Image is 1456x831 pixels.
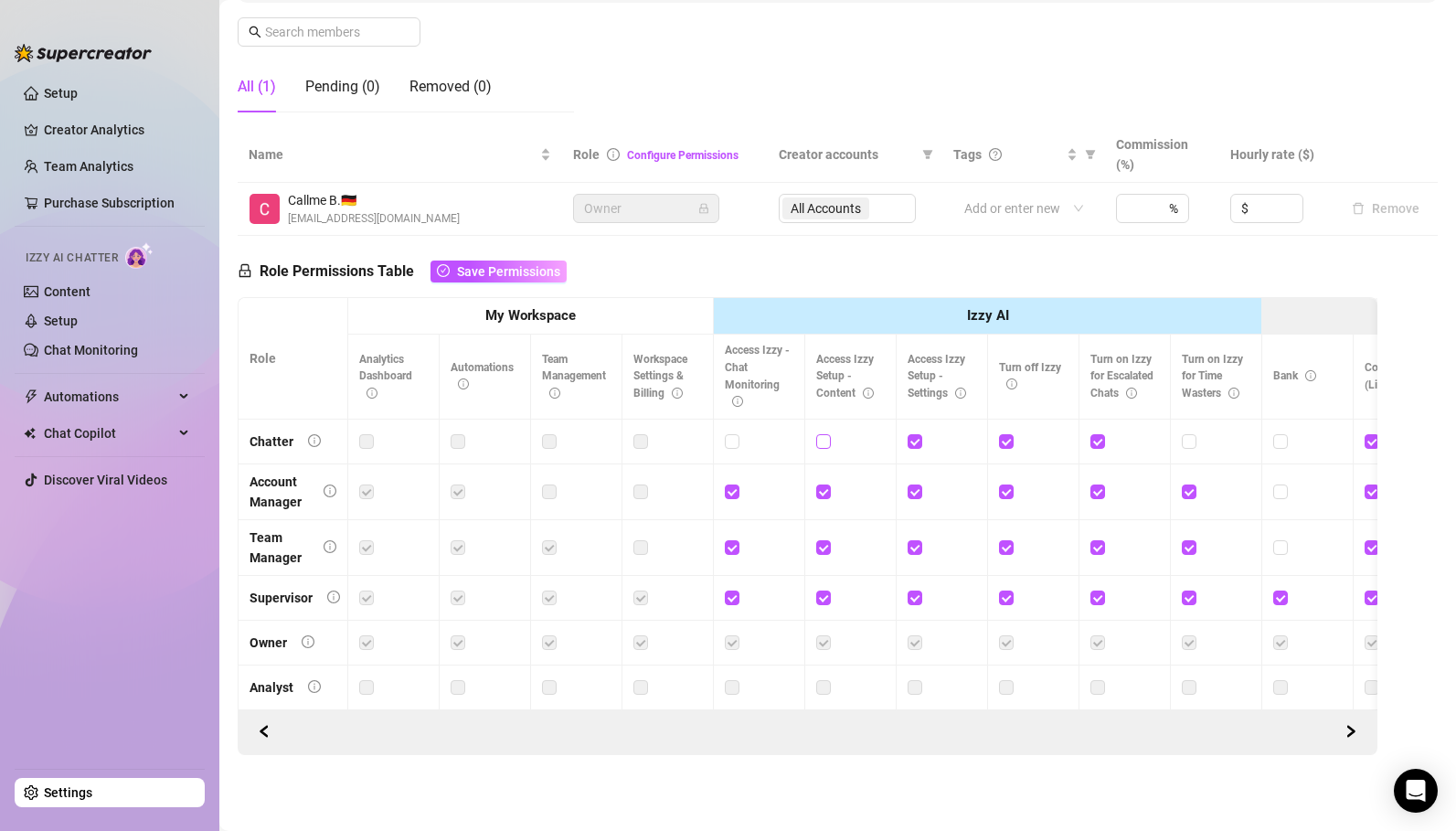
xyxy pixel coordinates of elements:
[989,148,1002,161] span: question-circle
[258,725,271,738] span: left
[44,284,90,299] a: Content
[250,718,279,747] button: Scroll Forward
[44,473,167,487] a: Discover Viral Videos
[967,307,1009,324] strong: Izzy AI
[1085,149,1096,160] span: filter
[1081,141,1100,168] span: filter
[125,242,154,269] img: AI Chatter
[451,361,514,391] span: Automations
[1182,353,1243,400] span: Turn on Izzy for Time Wasters
[573,147,600,162] span: Role
[1006,378,1017,389] span: info-circle
[44,343,138,357] a: Chat Monitoring
[44,86,78,101] a: Setup
[44,382,174,411] span: Automations
[953,144,982,165] span: Tags
[44,115,190,144] a: Creator Analytics
[725,344,790,409] span: Access Izzy - Chat Monitoring
[908,353,966,400] span: Access Izzy Setup - Settings
[1090,353,1153,400] span: Turn on Izzy for Escalated Chats
[698,203,709,214] span: lock
[238,263,252,278] span: lock
[26,250,118,267] span: Izzy AI Chatter
[485,307,576,324] strong: My Workspace
[327,591,340,603] span: info-circle
[1305,370,1316,381] span: info-circle
[633,353,687,400] span: Workspace Settings & Billing
[308,680,321,693] span: info-circle
[302,635,314,648] span: info-circle
[955,388,966,399] span: info-circle
[542,353,606,400] span: Team Management
[24,389,38,404] span: thunderbolt
[249,144,537,165] span: Name
[437,264,450,277] span: check-circle
[250,194,280,224] img: Callme Belle
[1394,769,1438,813] div: Open Intercom Messenger
[265,22,395,42] input: Search members
[44,314,78,328] a: Setup
[359,353,412,400] span: Analytics Dashboard
[409,76,492,98] div: Removed (0)
[44,196,175,210] a: Purchase Subscription
[238,76,276,98] div: All (1)
[15,44,152,62] img: logo-BBDzfeDw.svg
[1105,127,1219,183] th: Commission (%)
[457,264,560,279] span: Save Permissions
[1344,197,1427,219] button: Remove
[458,378,469,389] span: info-circle
[584,195,708,222] span: Owner
[816,353,874,400] span: Access Izzy Setup - Content
[863,388,874,399] span: info-circle
[250,677,293,698] div: Analyst
[324,540,336,553] span: info-circle
[922,149,933,160] span: filter
[239,298,348,420] th: Role
[44,419,174,448] span: Chat Copilot
[999,361,1061,391] span: Turn off Izzy
[249,26,261,38] span: search
[324,485,336,497] span: info-circle
[1336,718,1366,747] button: Scroll Backward
[1228,388,1239,399] span: info-circle
[1219,127,1334,183] th: Hourly rate ($)
[607,148,620,161] span: info-circle
[919,141,937,168] span: filter
[44,785,92,800] a: Settings
[288,210,460,228] span: [EMAIL_ADDRESS][DOMAIN_NAME]
[44,159,133,174] a: Team Analytics
[238,127,562,183] th: Name
[250,588,313,608] div: Supervisor
[305,76,380,98] div: Pending (0)
[250,633,287,653] div: Owner
[308,434,321,447] span: info-circle
[367,388,377,399] span: info-circle
[238,261,567,282] h5: Role Permissions Table
[779,144,916,165] span: Creator accounts
[430,261,567,282] button: Save Permissions
[549,388,560,399] span: info-circle
[1126,388,1137,399] span: info-circle
[732,396,743,407] span: info-circle
[627,149,739,162] a: Configure Permissions
[1273,369,1316,382] span: Bank
[1365,361,1419,391] span: Collections (Lists)
[672,388,683,399] span: info-circle
[250,431,293,452] div: Chatter
[1344,725,1357,738] span: right
[250,527,309,568] div: Team Manager
[250,472,309,512] div: Account Manager
[24,427,36,440] img: Chat Copilot
[288,190,460,210] span: Callme B. 🇩🇪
